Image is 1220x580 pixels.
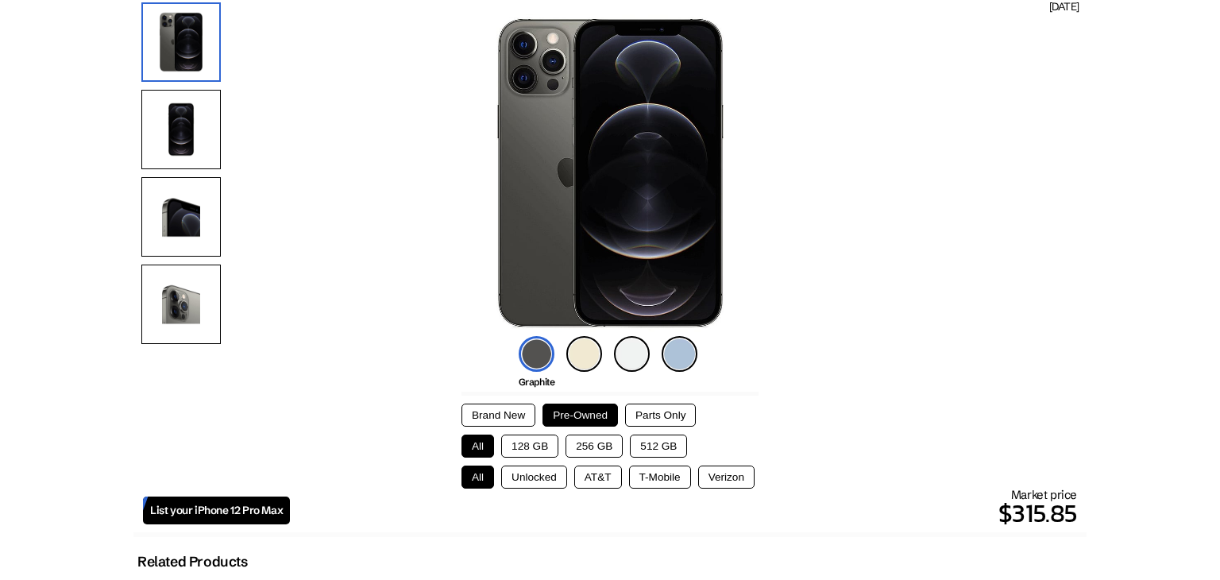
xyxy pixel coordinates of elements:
[141,177,221,257] img: Side
[150,504,283,517] span: List your iPhone 12 Pro Max
[629,466,691,489] button: T-Mobile
[501,435,558,458] button: 128 GB
[574,466,622,489] button: AT&T
[501,466,567,489] button: Unlocked
[662,336,697,372] img: pacific-blue-icon
[137,553,248,570] h2: Related Products
[566,336,602,372] img: gold-icon
[496,14,724,332] img: iPhone 12 Pro Max
[542,404,618,427] button: Pre-Owned
[141,90,221,169] img: Front
[461,404,535,427] button: Brand New
[519,376,555,388] span: Graphite
[290,494,1077,532] p: $315.85
[625,404,696,427] button: Parts Only
[461,466,494,489] button: All
[630,435,687,458] button: 512 GB
[143,497,290,524] a: List your iPhone 12 Pro Max
[290,487,1077,532] div: Market price
[614,336,650,372] img: silver-icon
[698,466,755,489] button: Verizon
[141,2,221,82] img: iPhone 12 Pro Max
[141,265,221,344] img: Camera
[461,435,494,458] button: All
[519,336,554,372] img: graphite-icon
[566,435,623,458] button: 256 GB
